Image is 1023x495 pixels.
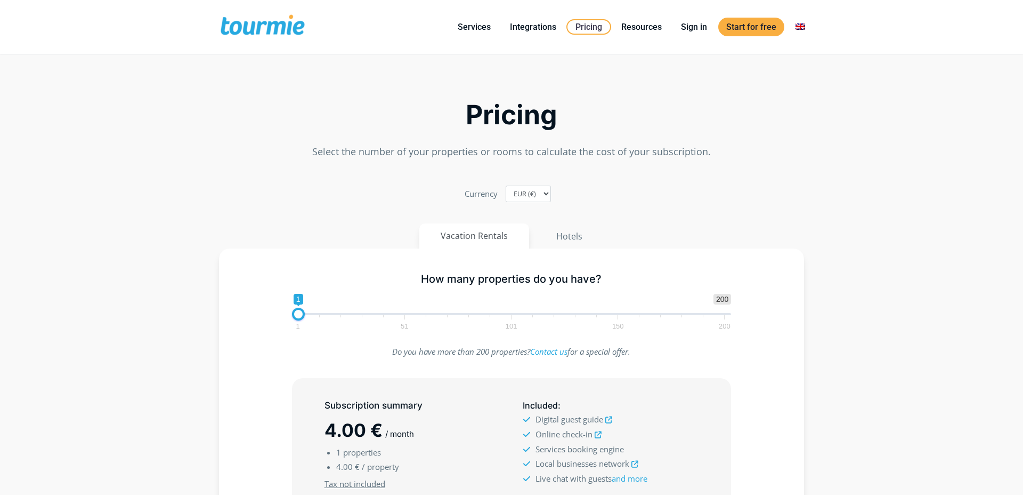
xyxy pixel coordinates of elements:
[362,461,399,472] span: / property
[219,145,804,159] p: Select the number of your properties or rooms to calculate the cost of your subscription.
[294,294,303,305] span: 1
[717,324,732,329] span: 200
[612,473,647,484] a: and more
[292,345,732,359] p: Do you have more than 200 properties? for a special offer.
[324,399,500,412] h5: Subscription summary
[713,294,731,305] span: 200
[219,102,804,127] h2: Pricing
[502,20,564,34] a: Integrations
[399,324,410,329] span: 51
[530,346,567,357] a: Contact us
[535,429,592,440] span: Online check-in
[324,419,383,441] span: 4.00 €
[523,400,558,411] span: Included
[535,458,629,469] span: Local businesses network
[535,444,624,454] span: Services booking engine
[613,20,670,34] a: Resources
[535,473,647,484] span: Live chat with guests
[718,18,784,36] a: Start for free
[419,223,529,249] button: Vacation Rentals
[336,461,360,472] span: 4.00 €
[343,447,381,458] span: properties
[294,324,301,329] span: 1
[292,273,732,286] h5: How many properties do you have?
[385,429,414,439] span: / month
[523,399,699,412] h5: :
[504,324,519,329] span: 101
[336,447,341,458] span: 1
[450,20,499,34] a: Services
[324,478,385,489] u: Tax not included
[535,414,603,425] span: Digital guest guide
[465,187,498,201] label: Currency
[611,324,626,329] span: 150
[566,19,611,35] a: Pricing
[673,20,715,34] a: Sign in
[534,223,604,249] button: Hotels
